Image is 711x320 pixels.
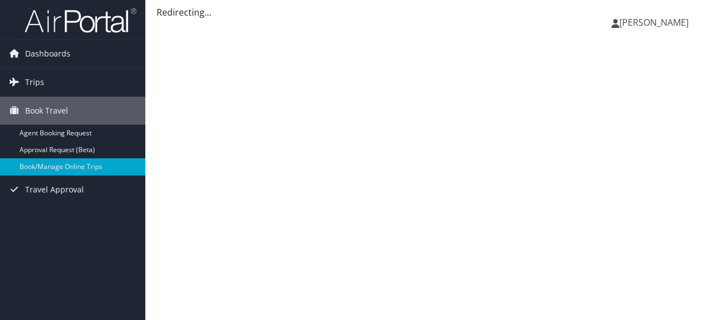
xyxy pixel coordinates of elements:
img: airportal-logo.png [25,7,136,34]
span: Trips [25,68,44,96]
a: [PERSON_NAME] [612,6,700,39]
span: [PERSON_NAME] [619,16,689,29]
span: Book Travel [25,97,68,125]
div: Redirecting... [157,6,700,19]
span: Travel Approval [25,176,84,204]
span: Dashboards [25,40,70,68]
